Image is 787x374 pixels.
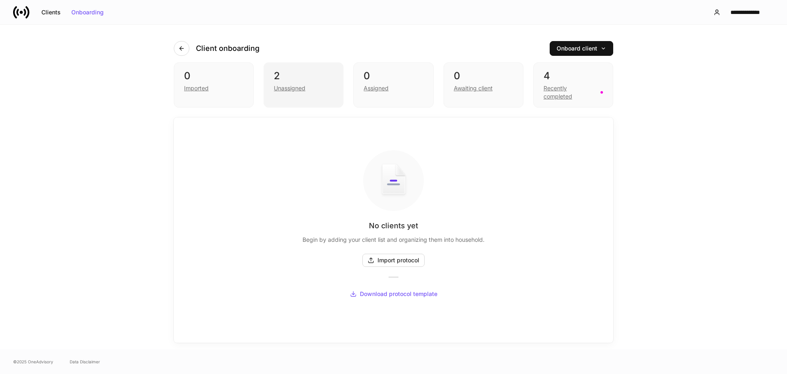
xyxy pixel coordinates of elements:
div: Unassigned [274,84,305,92]
div: Onboard client [557,46,606,51]
div: Assigned [364,84,389,92]
button: Onboard client [550,41,613,56]
div: 2 [274,69,333,83]
div: Imported [184,84,209,92]
div: 4Recently completed [533,62,613,108]
div: Import protocol [368,257,419,264]
button: Import protocol [362,254,425,267]
div: Recently completed [544,84,596,101]
button: Clients [36,6,66,19]
button: Download protocol template [345,287,443,301]
span: © 2025 OneAdvisory [13,358,53,365]
div: 0 [364,69,423,83]
div: Awaiting client [454,84,493,92]
div: 0Assigned [353,62,433,108]
div: Download protocol template [350,291,437,297]
div: 0 [454,69,513,83]
a: Data Disclaimer [70,358,100,365]
div: 0Imported [174,62,254,108]
h4: Client onboarding [196,44,259,53]
div: 4 [544,69,603,83]
div: 0Awaiting client [444,62,523,108]
div: 0 [184,69,243,83]
div: Onboarding [71,9,104,15]
button: Onboarding [66,6,109,19]
div: No clients yet [174,221,613,231]
div: 2Unassigned [264,62,343,108]
div: Clients [41,9,61,15]
div: Begin by adding your client list and organizing them into household. [174,231,613,244]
